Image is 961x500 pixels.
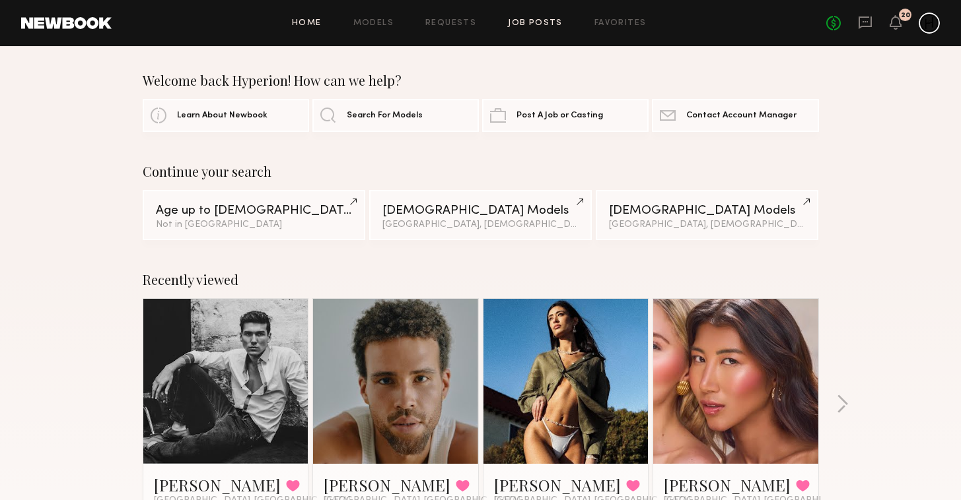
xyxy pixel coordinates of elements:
[425,19,476,28] a: Requests
[156,204,352,217] div: Age up to [DEMOGRAPHIC_DATA].
[347,111,423,120] span: Search For Models
[292,19,322,28] a: Home
[609,204,805,217] div: [DEMOGRAPHIC_DATA] Models
[369,190,592,240] a: [DEMOGRAPHIC_DATA] Models[GEOGRAPHIC_DATA], [DEMOGRAPHIC_DATA] / [DEMOGRAPHIC_DATA]
[312,99,479,132] a: Search For Models
[516,111,603,120] span: Post A Job or Casting
[494,474,621,495] a: [PERSON_NAME]
[652,99,818,132] a: Contact Account Manager
[596,190,818,240] a: [DEMOGRAPHIC_DATA] Models[GEOGRAPHIC_DATA], [DEMOGRAPHIC_DATA] / [DEMOGRAPHIC_DATA]
[382,220,579,230] div: [GEOGRAPHIC_DATA], [DEMOGRAPHIC_DATA] / [DEMOGRAPHIC_DATA]
[156,220,352,230] div: Not in [GEOGRAPHIC_DATA]
[482,99,649,132] a: Post A Job or Casting
[143,272,819,288] div: Recently viewed
[143,190,365,240] a: Age up to [DEMOGRAPHIC_DATA].Not in [GEOGRAPHIC_DATA]
[143,73,819,88] div: Welcome back Hyperion! How can we help?
[664,474,791,495] a: [PERSON_NAME]
[353,19,394,28] a: Models
[324,474,450,495] a: [PERSON_NAME]
[154,474,281,495] a: [PERSON_NAME]
[143,99,309,132] a: Learn About Newbook
[594,19,647,28] a: Favorites
[609,220,805,230] div: [GEOGRAPHIC_DATA], [DEMOGRAPHIC_DATA] / [DEMOGRAPHIC_DATA]
[508,19,563,28] a: Job Posts
[901,12,910,19] div: 20
[143,164,819,179] div: Continue your search
[686,111,797,120] span: Contact Account Manager
[177,111,267,120] span: Learn About Newbook
[382,204,579,217] div: [DEMOGRAPHIC_DATA] Models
